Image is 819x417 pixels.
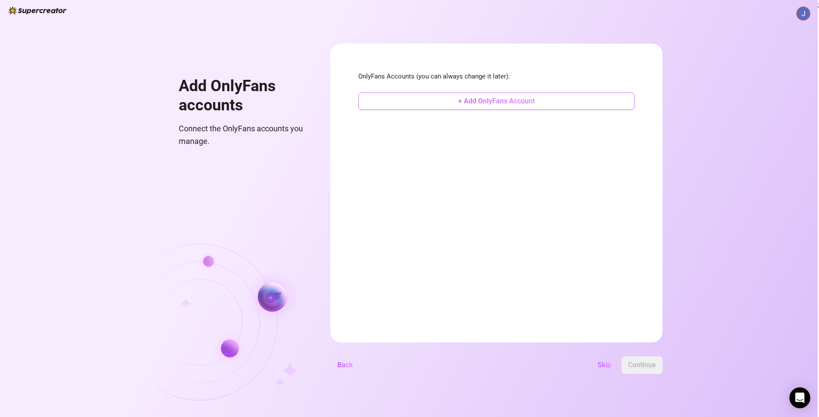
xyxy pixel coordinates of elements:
[598,361,611,369] span: Skip
[179,77,309,115] h1: Add OnlyFans accounts
[330,356,360,374] button: Back
[789,387,810,408] div: Open Intercom Messenger
[622,356,663,374] button: Continue
[179,123,309,147] span: Connect the OnlyFans accounts you manage.
[9,7,67,14] img: logo
[358,92,635,110] button: + Add OnlyFans Account
[458,97,535,105] span: + Add OnlyFans Account
[358,72,635,82] span: OnlyFans Accounts (you can always change it later):
[591,356,618,374] button: Skip
[797,7,810,20] img: ACg8ocI_LUgRGtH6REoVsfJTlLAR9RTRBZDqMgtcPuvTM_OLSCEuQ_Y=s96-c
[337,361,353,369] span: Back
